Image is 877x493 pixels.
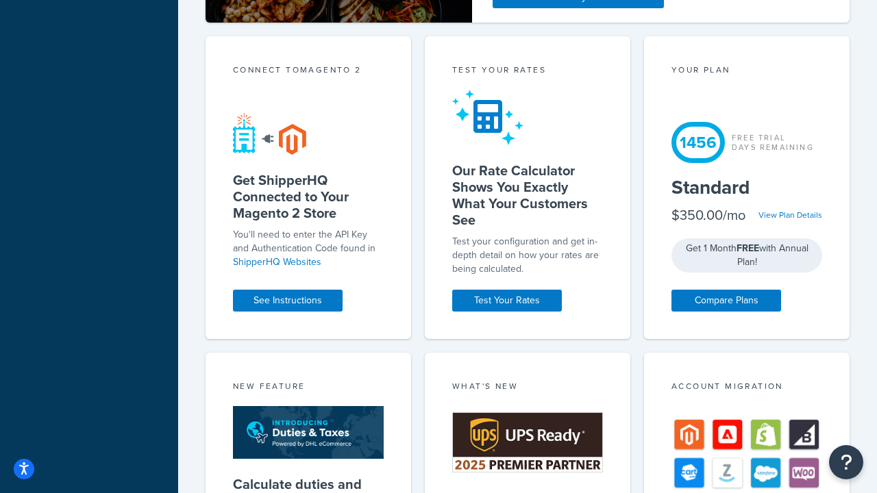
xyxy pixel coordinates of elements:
[732,133,814,152] div: Free Trial Days Remaining
[671,290,781,312] a: Compare Plans
[233,290,343,312] a: See Instructions
[233,380,384,396] div: New Feature
[452,290,562,312] a: Test Your Rates
[233,172,384,221] h5: Get ShipperHQ Connected to Your Magento 2 Store
[452,162,603,228] h5: Our Rate Calculator Shows You Exactly What Your Customers See
[452,64,603,79] div: Test your rates
[233,255,321,269] a: ShipperHQ Websites
[452,235,603,276] div: Test your configuration and get in-depth detail on how your rates are being calculated.
[233,228,384,269] p: You'll need to enter the API Key and Authentication Code found in
[671,238,822,273] div: Get 1 Month with Annual Plan!
[671,380,822,396] div: Account Migration
[671,122,725,163] div: 1456
[829,445,863,479] button: Open Resource Center
[737,241,759,255] strong: FREE
[452,380,603,396] div: What's New
[233,64,384,79] div: Connect to Magento 2
[233,112,306,155] img: connect-shq-magento-24cdf84b.svg
[671,177,822,199] h5: Standard
[758,209,822,221] a: View Plan Details
[671,64,822,79] div: Your Plan
[671,205,745,225] div: $350.00/mo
